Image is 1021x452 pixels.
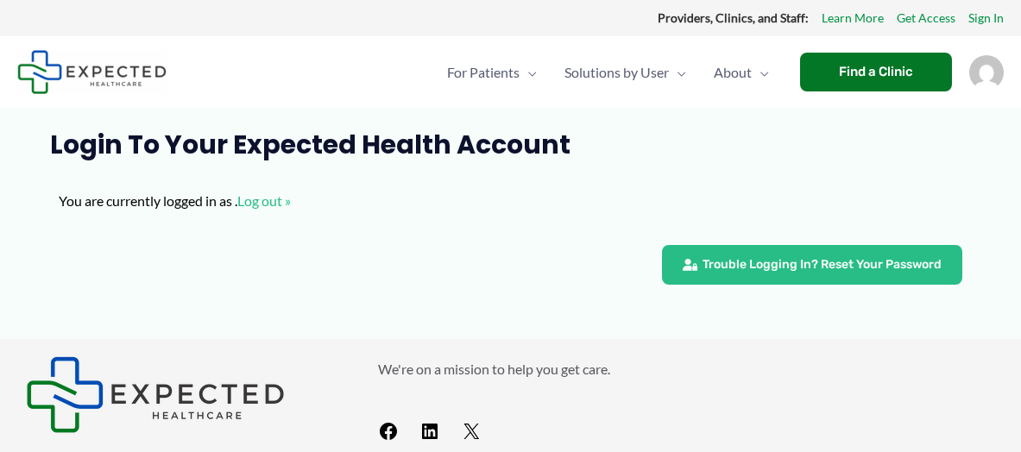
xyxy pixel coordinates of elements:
span: Solutions by User [564,42,669,103]
a: Get Access [897,7,955,29]
span: About [714,42,752,103]
a: Solutions by UserMenu Toggle [551,42,700,103]
aside: Footer Widget 2 [378,356,995,449]
span: Menu Toggle [669,42,686,103]
p: We're on a mission to help you get care. [378,356,995,382]
aside: Footer Widget 1 [26,356,335,433]
a: AboutMenu Toggle [700,42,783,103]
span: Trouble Logging In? Reset Your Password [703,259,942,271]
p: You are currently logged in as . [59,188,961,214]
img: Expected Healthcare Logo - side, dark font, small [17,50,167,94]
a: Sign In [968,7,1004,29]
a: Learn More [822,7,884,29]
a: For PatientsMenu Toggle [433,42,551,103]
h1: Login to Your Expected Health Account [50,129,970,160]
span: Menu Toggle [752,42,769,103]
a: Find a Clinic [800,53,952,91]
span: Menu Toggle [520,42,537,103]
span: For Patients [447,42,520,103]
a: Account icon link [969,62,1004,78]
nav: Primary Site Navigation [433,42,783,103]
a: Trouble Logging In? Reset Your Password [662,245,962,285]
img: Expected Healthcare Logo - side, dark font, small [26,356,285,433]
a: Log out » [237,192,291,209]
strong: Providers, Clinics, and Staff: [658,10,809,25]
